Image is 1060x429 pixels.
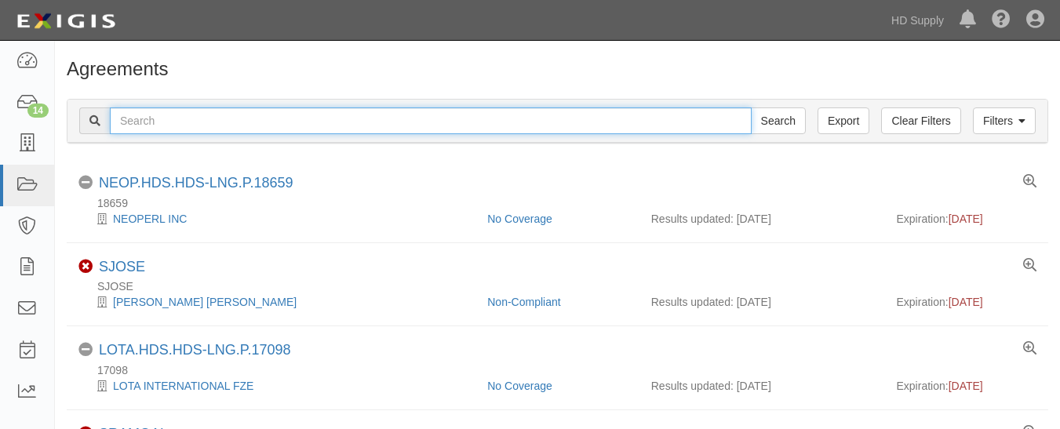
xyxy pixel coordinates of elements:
[1023,175,1036,189] a: View results summary
[78,378,475,394] div: LOTA INTERNATIONAL FZE
[110,107,752,134] input: Search
[78,294,475,310] div: JOSE GERARDO SANCHEZ TORRES
[78,278,1048,294] div: SJOSE
[897,378,1037,394] div: Expiration:
[113,296,297,308] a: [PERSON_NAME] [PERSON_NAME]
[897,211,1037,227] div: Expiration:
[67,59,1048,79] h1: Agreements
[99,259,145,274] a: SJOSE
[992,11,1011,30] i: Help Center - Complianz
[651,294,873,310] div: Results updated: [DATE]
[651,378,873,394] div: Results updated: [DATE]
[78,176,93,190] i: No Coverage
[99,175,293,192] div: NEOP.HDS.HDS-LNG.P.18659
[751,107,806,134] input: Search
[12,7,120,35] img: logo-5460c22ac91f19d4615b14bd174203de0afe785f0fc80cf4dbbc73dc1793850b.png
[99,342,290,358] a: LOTA.HDS.HDS-LNG.P.17098
[949,296,983,308] span: [DATE]
[78,362,1048,378] div: 17098
[113,213,187,225] a: NEOPERL INC
[973,107,1036,134] a: Filters
[78,343,93,357] i: No Coverage
[949,213,983,225] span: [DATE]
[27,104,49,118] div: 14
[1023,259,1036,273] a: View results summary
[487,296,560,308] a: Non-Compliant
[78,195,1048,211] div: 18659
[113,380,253,392] a: LOTA INTERNATIONAL FZE
[949,380,983,392] span: [DATE]
[881,107,960,134] a: Clear Filters
[78,211,475,227] div: NEOPERL INC
[99,175,293,191] a: NEOP.HDS.HDS-LNG.P.18659
[1023,342,1036,356] a: View results summary
[883,5,952,36] a: HD Supply
[487,213,552,225] a: No Coverage
[897,294,1037,310] div: Expiration:
[99,259,145,276] div: SJOSE
[99,342,290,359] div: LOTA.HDS.HDS-LNG.P.17098
[651,211,873,227] div: Results updated: [DATE]
[818,107,869,134] a: Export
[487,380,552,392] a: No Coverage
[78,260,93,274] i: Non-Compliant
